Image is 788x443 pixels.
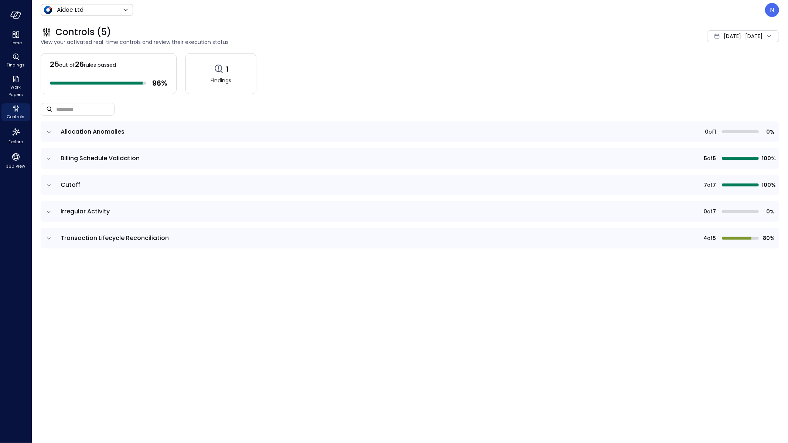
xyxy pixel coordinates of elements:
span: 360 View [6,162,25,170]
span: Controls (5) [55,26,111,38]
span: 5 [704,154,707,162]
span: 100% [762,181,775,189]
span: 0% [762,207,775,216]
span: [DATE] [724,32,741,40]
span: 100% [762,154,775,162]
span: 0 [705,128,709,136]
div: 360 View [1,151,30,171]
span: Findings [7,61,25,69]
span: 7 [713,181,716,189]
span: rules passed [84,61,116,69]
span: Cutoff [61,181,80,189]
span: Billing Schedule Validation [61,154,140,162]
div: Explore [1,126,30,146]
div: Home [1,30,30,47]
span: 7 [713,207,716,216]
span: 7 [704,181,707,189]
div: Findings [1,52,30,69]
span: of [709,128,714,136]
span: 80% [762,234,775,242]
span: Work Papers [4,83,27,98]
button: expand row [45,235,52,242]
span: Transaction Lifecycle Reconciliation [61,234,169,242]
div: Noy Vadai [765,3,779,17]
button: expand row [45,208,52,216]
span: 1 [226,64,229,74]
span: 0% [762,128,775,136]
span: 5 [713,234,716,242]
a: 1Findings [185,53,256,94]
span: of [707,154,713,162]
span: 0 [703,207,707,216]
p: N [770,6,774,14]
span: 25 [50,59,59,69]
span: of [707,207,713,216]
span: 26 [75,59,84,69]
span: Home [10,39,22,47]
button: expand row [45,182,52,189]
span: Findings [211,76,231,85]
span: 96 % [152,78,167,88]
span: Explore [8,138,23,145]
p: Aidoc Ltd [57,6,83,14]
span: of [707,181,713,189]
button: expand row [45,128,52,136]
span: 5 [713,154,716,162]
span: Allocation Anomalies [61,127,124,136]
span: 4 [703,234,707,242]
button: expand row [45,155,52,162]
div: Work Papers [1,74,30,99]
span: of [707,234,713,242]
span: out of [59,61,75,69]
div: Controls [1,103,30,121]
span: Irregular Activity [61,207,110,216]
span: 1 [714,128,716,136]
img: Icon [44,6,52,14]
span: View your activated real-time controls and review their execution status [41,38,575,46]
span: Controls [7,113,25,120]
